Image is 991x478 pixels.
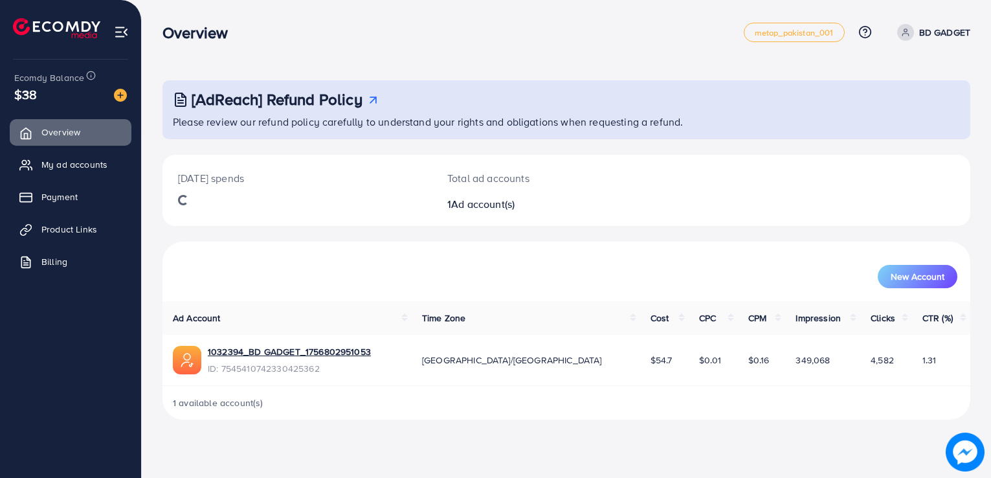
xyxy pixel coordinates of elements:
[41,190,78,203] span: Payment
[178,170,416,186] p: [DATE] spends
[891,272,944,281] span: New Account
[919,25,970,40] p: BD GADGET
[892,24,970,41] a: BD GADGET
[651,312,669,324] span: Cost
[10,119,131,145] a: Overview
[699,312,716,324] span: CPC
[422,354,602,367] span: [GEOGRAPHIC_DATA]/[GEOGRAPHIC_DATA]
[173,312,221,324] span: Ad Account
[10,152,131,177] a: My ad accounts
[651,354,673,367] span: $54.7
[114,25,129,40] img: menu
[871,354,894,367] span: 4,582
[699,354,722,367] span: $0.01
[173,346,201,374] img: ic-ads-acc.e4c84228.svg
[744,23,845,42] a: metap_pakistan_001
[173,114,963,130] p: Please review our refund policy carefully to understand your rights and obligations when requesti...
[208,362,371,375] span: ID: 7545410742330425362
[10,216,131,242] a: Product Links
[796,312,841,324] span: Impression
[447,198,618,211] h2: 1
[922,354,937,367] span: 1.31
[14,85,37,104] span: $38
[946,433,985,472] img: image
[447,170,618,186] p: Total ad accounts
[41,126,80,139] span: Overview
[41,255,67,268] span: Billing
[173,396,263,409] span: 1 available account(s)
[41,223,97,236] span: Product Links
[871,312,895,324] span: Clicks
[10,184,131,210] a: Payment
[162,23,238,42] h3: Overview
[796,354,830,367] span: 349,068
[13,18,100,38] img: logo
[422,312,465,324] span: Time Zone
[192,90,362,109] h3: [AdReach] Refund Policy
[748,354,770,367] span: $0.16
[10,249,131,275] a: Billing
[755,28,834,37] span: metap_pakistan_001
[14,71,84,84] span: Ecomdy Balance
[748,312,766,324] span: CPM
[208,345,371,358] a: 1032394_BD GADGET_1756802951053
[114,89,127,102] img: image
[878,265,957,288] button: New Account
[451,197,515,211] span: Ad account(s)
[922,312,953,324] span: CTR (%)
[41,158,107,171] span: My ad accounts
